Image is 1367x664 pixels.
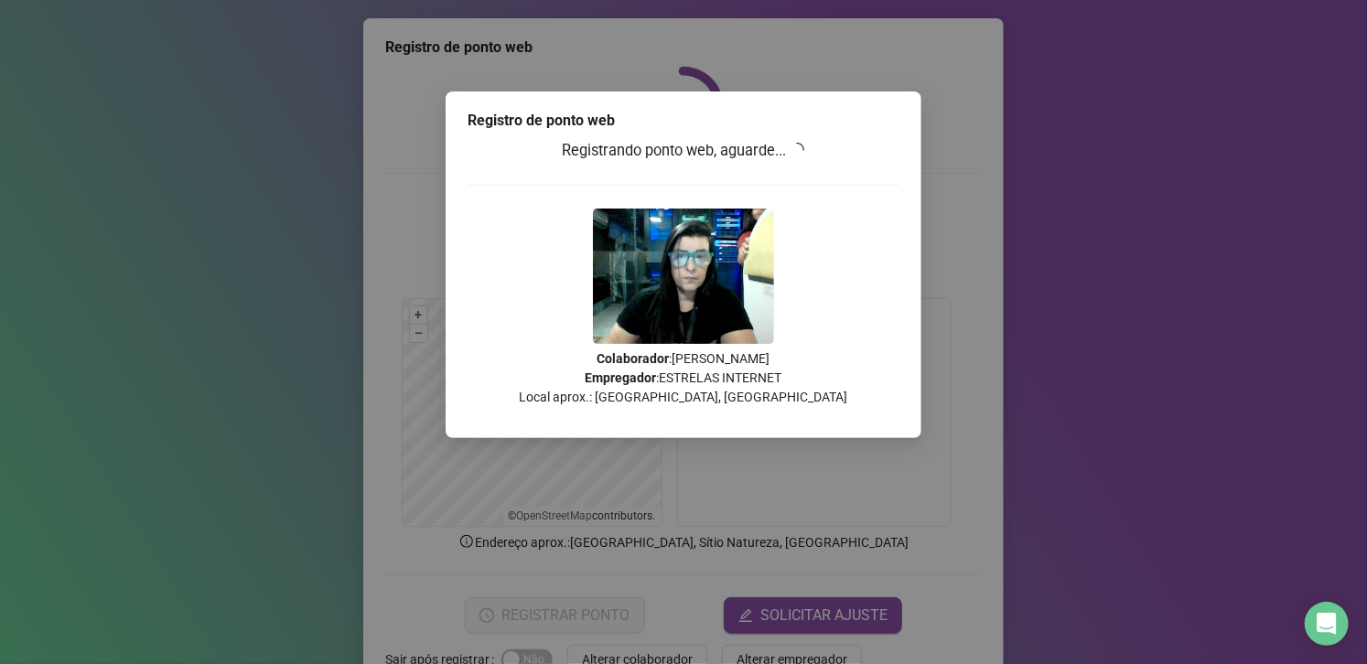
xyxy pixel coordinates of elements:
[468,349,899,407] p: : [PERSON_NAME] : ESTRELAS INTERNET Local aprox.: [GEOGRAPHIC_DATA], [GEOGRAPHIC_DATA]
[593,209,774,344] img: 9k=
[1305,602,1349,646] div: Open Intercom Messenger
[468,110,899,132] div: Registro de ponto web
[468,139,899,163] h3: Registrando ponto web, aguarde...
[597,351,670,366] strong: Colaborador
[789,141,806,158] span: loading
[586,370,657,385] strong: Empregador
